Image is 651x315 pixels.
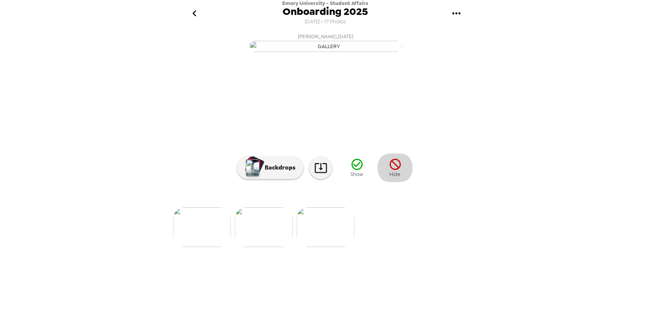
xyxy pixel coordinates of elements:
[173,207,231,247] img: gallery
[390,171,401,178] span: Hide
[173,30,478,54] button: [PERSON_NAME],[DATE]
[237,156,304,179] button: Backdrops
[376,153,414,182] button: Hide
[182,1,207,26] button: go back
[305,17,346,27] span: [DATE] • 77 Photos
[261,163,296,172] p: Backdrops
[249,41,402,52] img: gallery
[351,171,363,178] span: Show
[283,6,368,17] span: Onboarding 2025
[298,32,354,41] span: [PERSON_NAME] , [DATE]
[235,207,293,247] img: gallery
[297,207,355,247] img: gallery
[338,153,376,182] button: Show
[444,1,469,26] button: gallery menu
